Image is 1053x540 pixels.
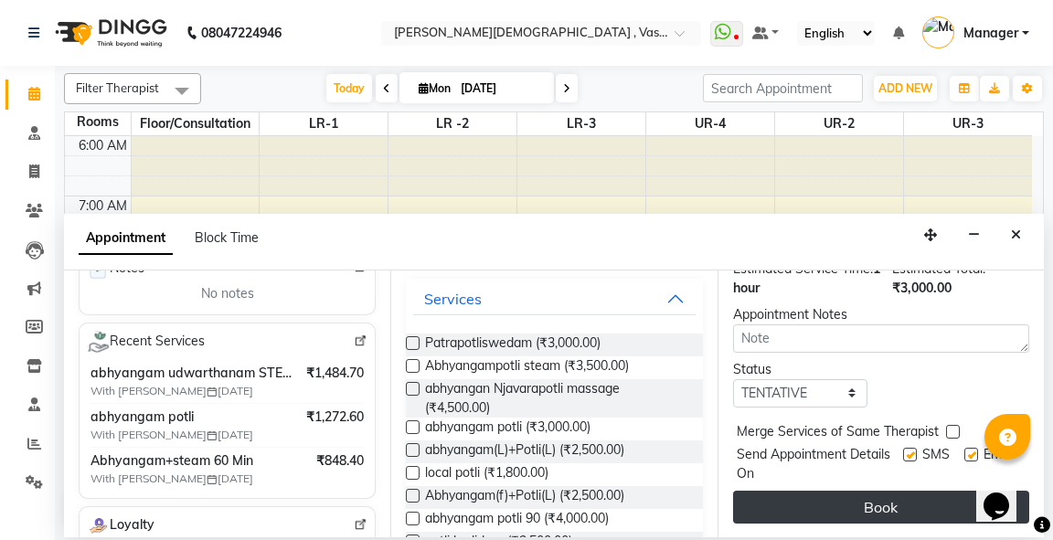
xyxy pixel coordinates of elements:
span: abhyangam udwarthanam STEAM [90,364,295,383]
div: Services [424,288,482,310]
span: ₹1,272.60 [306,408,364,427]
button: Close [1003,221,1029,249]
iframe: chat widget [976,467,1035,522]
span: Mon [414,81,455,95]
span: ₹848.40 [316,451,364,471]
span: Patrapotliswedam (₹3,000.00) [425,334,601,356]
span: Email [984,445,1015,483]
span: Abhyangam(f)+Potli(L) (₹2,500.00) [425,486,624,509]
button: Book [733,491,1029,524]
span: SMS [922,445,950,483]
span: With [PERSON_NAME] [DATE] [90,471,319,487]
span: Filter Therapist [76,80,159,95]
span: With [PERSON_NAME] [DATE] [90,383,319,399]
b: 08047224946 [201,7,282,58]
span: Merge Services of Same Therapist [737,422,939,445]
span: No notes [201,284,254,303]
img: Manager [922,16,954,48]
div: Status [733,360,867,379]
span: 1 hour [733,260,880,296]
input: Search Appointment [703,74,863,102]
span: Block Time [195,229,259,246]
span: abhyangam potli (₹3,000.00) [425,418,590,440]
span: Loyalty [87,514,154,537]
span: LR-1 [260,112,388,135]
div: 7:00 AM [75,196,131,216]
div: Rooms [65,112,131,132]
div: 6:00 AM [75,136,131,155]
img: logo [47,7,172,58]
span: Recent Services [87,331,205,353]
span: abhyangam potli 90 (₹4,000.00) [425,509,609,532]
span: Appointment [79,222,173,255]
button: ADD NEW [874,76,937,101]
span: abhyangan Njavarapotli massage (₹4,500.00) [425,379,687,418]
span: Send Appointment Details On [737,445,896,483]
input: 2025-09-01 [455,75,547,102]
span: UR-4 [646,112,774,135]
span: Today [326,74,372,102]
span: local potli (₹1,800.00) [425,463,548,486]
span: Estimated Service Time: [733,260,873,277]
span: abhyangam potli [90,408,295,427]
span: With [PERSON_NAME] [DATE] [90,427,319,443]
span: ₹3,000.00 [892,280,952,296]
span: UR-2 [775,112,903,135]
span: ₹1,484.70 [306,364,364,383]
span: Abhyangam+steam 60 Min [90,451,295,471]
span: Abhyangampotli steam (₹3,500.00) [425,356,629,379]
span: Estimated Total: [892,260,985,277]
div: Appointment Notes [733,305,1029,324]
span: abhyangam(L)+Potli(L) (₹2,500.00) [425,440,624,463]
span: LR -2 [388,112,516,135]
span: UR-3 [904,112,1032,135]
span: Floor/Consultation [132,112,260,135]
span: ADD NEW [878,81,932,95]
span: LR-3 [517,112,645,135]
button: Services [413,282,695,315]
span: Manager [963,24,1018,43]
